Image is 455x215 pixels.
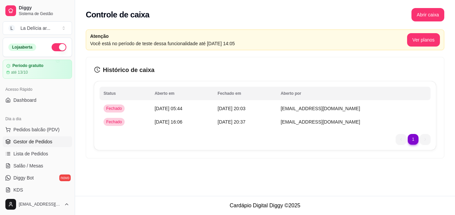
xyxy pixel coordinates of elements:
a: Período gratuitoaté 13/10 [3,60,72,79]
footer: Cardápio Digital Diggy © 2025 [75,196,455,215]
a: Salão / Mesas [3,160,72,171]
span: Gestor de Pedidos [13,138,52,145]
a: Dashboard [3,95,72,105]
div: Dia a dia [3,114,72,124]
a: Diggy Botnovo [3,172,72,183]
li: pagination item 1 active [408,134,418,145]
a: KDS [3,185,72,195]
a: Ver planos [407,37,440,43]
h3: Histórico de caixa [94,65,436,75]
span: Dashboard [13,97,37,103]
button: [EMAIL_ADDRESS][DOMAIN_NAME] [3,196,72,212]
button: Alterar Status [52,43,66,51]
button: Ver planos [407,33,440,47]
span: [DATE] 16:06 [154,119,182,125]
span: [DATE] 20:37 [218,119,246,125]
span: history [94,67,100,73]
button: Select a team [3,21,72,35]
span: [EMAIL_ADDRESS][DOMAIN_NAME] [19,202,61,207]
span: [DATE] 20:03 [218,106,246,111]
a: Gestor de Pedidos [3,136,72,147]
span: Fechado [105,106,123,111]
th: Fechado em [214,87,277,100]
th: Status [100,87,150,100]
article: até 13/10 [11,70,28,75]
span: [EMAIL_ADDRESS][DOMAIN_NAME] [281,106,360,111]
h2: Controle de caixa [86,9,149,20]
span: Pedidos balcão (PDV) [13,126,60,133]
a: DiggySistema de Gestão [3,3,72,19]
span: Lista de Pedidos [13,150,48,157]
span: Salão / Mesas [13,162,43,169]
div: Loja aberta [8,44,36,51]
div: Acesso Rápido [3,84,72,95]
span: [EMAIL_ADDRESS][DOMAIN_NAME] [281,119,360,125]
span: Diggy [19,5,69,11]
a: Lista de Pedidos [3,148,72,159]
th: Aberto em [150,87,213,100]
article: Período gratuito [12,63,44,68]
button: Pedidos balcão (PDV) [3,124,72,135]
button: Abrir caixa [411,8,444,21]
span: Fechado [105,119,123,125]
span: Diggy Bot [13,174,34,181]
span: [DATE] 05:44 [154,106,182,111]
span: KDS [13,187,23,193]
th: Aberto por [277,87,431,100]
span: L [8,25,15,31]
nav: pagination navigation [392,131,434,148]
article: Atenção [90,32,407,40]
div: La Delícia ar ... [20,25,51,31]
span: Sistema de Gestão [19,11,69,16]
article: Você está no período de teste dessa funcionalidade até [DATE] 14:05 [90,40,407,47]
